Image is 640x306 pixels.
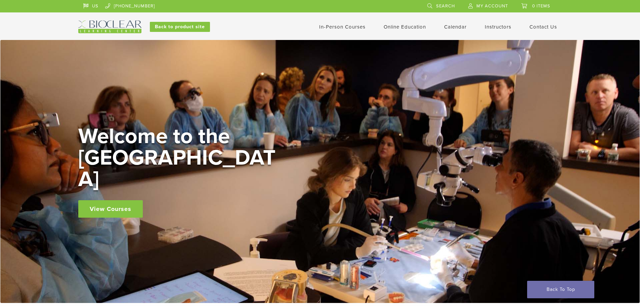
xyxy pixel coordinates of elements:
[527,281,594,298] a: Back To Top
[150,22,210,32] a: Back to product site
[78,126,280,190] h2: Welcome to the [GEOGRAPHIC_DATA]
[436,3,455,9] span: Search
[485,24,511,30] a: Instructors
[384,24,426,30] a: Online Education
[78,200,143,218] a: View Courses
[532,3,550,9] span: 0 items
[476,3,508,9] span: My Account
[319,24,366,30] a: In-Person Courses
[529,24,557,30] a: Contact Us
[444,24,467,30] a: Calendar
[78,20,141,33] img: Bioclear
